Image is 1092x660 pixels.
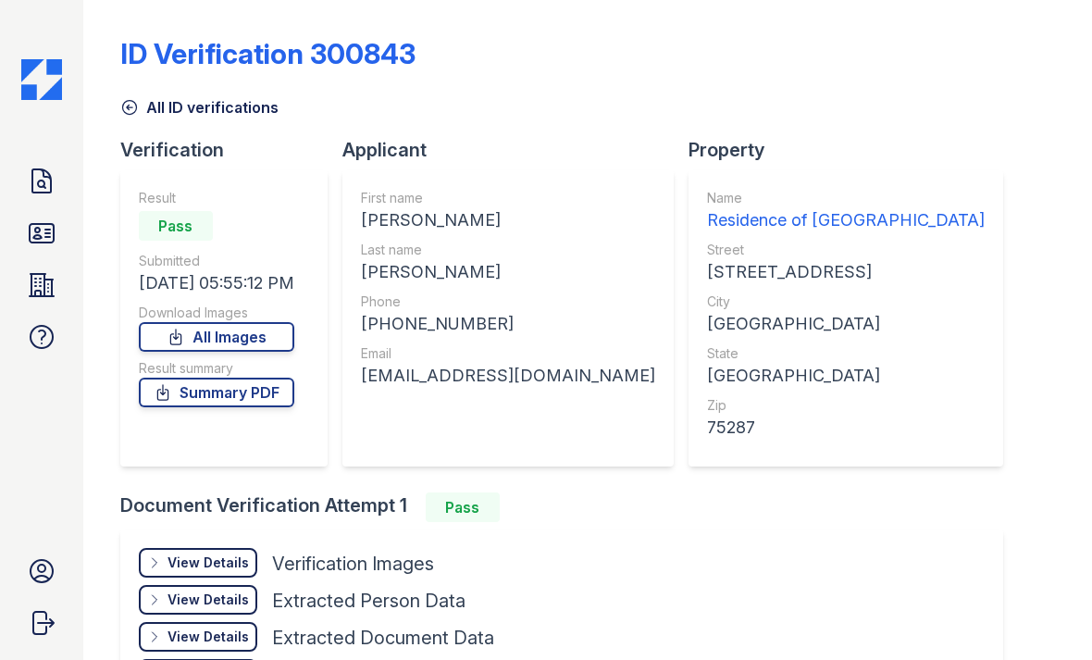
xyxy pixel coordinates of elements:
[342,137,689,163] div: Applicant
[139,189,294,207] div: Result
[120,137,342,163] div: Verification
[139,378,294,407] a: Summary PDF
[139,304,294,322] div: Download Images
[361,259,655,285] div: [PERSON_NAME]
[707,415,985,441] div: 75287
[707,396,985,415] div: Zip
[21,59,62,100] img: CE_Icon_Blue-c292c112584629df590d857e76928e9f676e5b41ef8f769ba2f05ee15b207248.png
[707,241,985,259] div: Street
[168,554,249,572] div: View Details
[272,551,434,577] div: Verification Images
[707,189,985,207] div: Name
[120,96,279,118] a: All ID verifications
[426,492,500,522] div: Pass
[361,314,514,333] a: [PHONE_NUMBER]
[707,363,985,389] div: [GEOGRAPHIC_DATA]
[361,293,655,311] div: Phone
[707,259,985,285] div: [STREET_ADDRESS]
[361,189,655,207] div: First name
[139,322,294,352] a: All Images
[689,137,1018,163] div: Property
[139,270,294,296] div: [DATE] 05:55:12 PM
[707,311,985,337] div: [GEOGRAPHIC_DATA]
[139,359,294,378] div: Result summary
[707,189,985,233] a: Name Residence of [GEOGRAPHIC_DATA]
[707,344,985,363] div: State
[139,211,213,241] div: Pass
[120,37,416,70] div: ID Verification 300843
[707,207,985,233] div: Residence of [GEOGRAPHIC_DATA]
[272,625,494,651] div: Extracted Document Data
[361,241,655,259] div: Last name
[168,591,249,609] div: View Details
[707,293,985,311] div: City
[168,628,249,646] div: View Details
[120,492,1018,522] div: Document Verification Attempt 1
[361,363,655,389] div: [EMAIL_ADDRESS][DOMAIN_NAME]
[361,207,655,233] div: [PERSON_NAME]
[139,252,294,270] div: Submitted
[361,344,655,363] div: Email
[272,588,465,614] div: Extracted Person Data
